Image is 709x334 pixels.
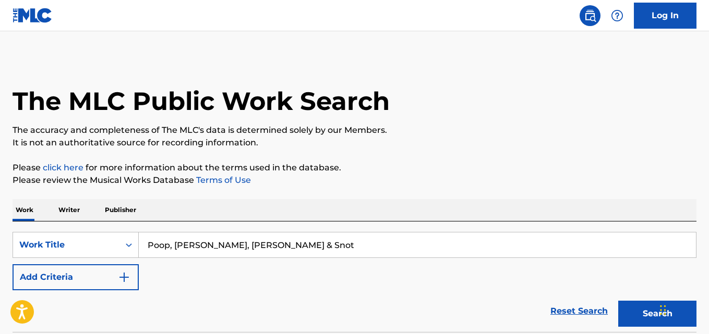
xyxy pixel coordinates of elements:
h1: The MLC Public Work Search [13,85,390,117]
img: MLC Logo [13,8,53,23]
button: Add Criteria [13,264,139,290]
p: Please review the Musical Works Database [13,174,696,187]
p: It is not an authoritative source for recording information. [13,137,696,149]
p: The accuracy and completeness of The MLC's data is determined solely by our Members. [13,124,696,137]
a: Reset Search [545,300,613,323]
img: 9d2ae6d4665cec9f34b9.svg [118,271,130,283]
a: Log In [634,3,696,29]
div: Help [607,5,628,26]
img: help [611,9,623,22]
iframe: Chat Widget [657,284,709,334]
p: Please for more information about the terms used in the database. [13,162,696,174]
a: Public Search [580,5,600,26]
p: Writer [55,199,83,221]
div: Work Title [19,239,113,251]
a: Terms of Use [194,175,251,185]
p: Work [13,199,37,221]
p: Publisher [102,199,139,221]
div: Drag [660,294,666,326]
button: Search [618,301,696,327]
form: Search Form [13,232,696,332]
img: search [584,9,596,22]
a: click here [43,163,83,172]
